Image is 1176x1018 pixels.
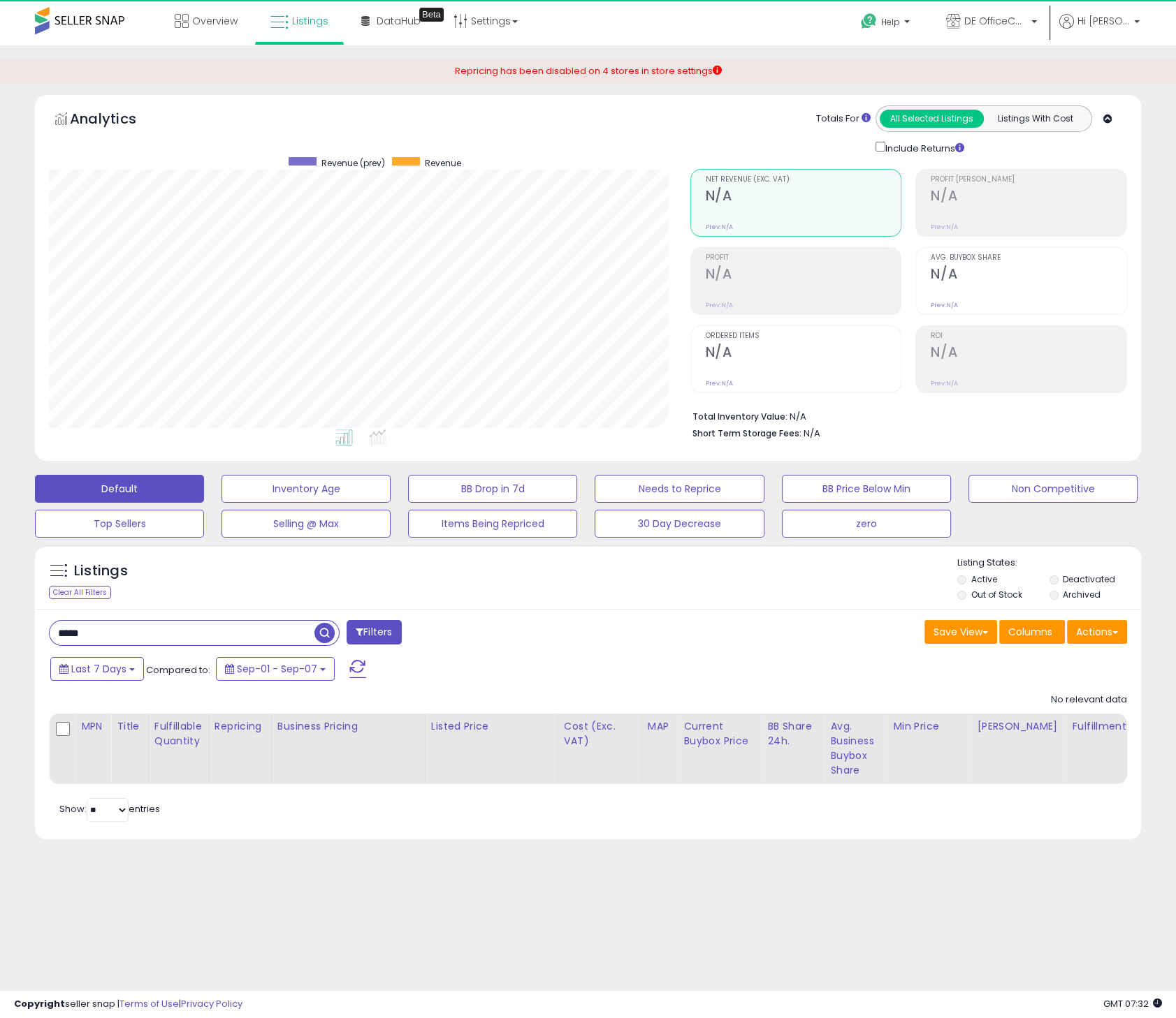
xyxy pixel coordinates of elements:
[425,157,461,169] span: Revenue
[237,662,317,676] span: Sep-01 - Sep-07
[49,586,111,599] div: Clear All Filters
[706,254,901,262] span: Profit
[850,2,924,45] a: Help
[222,510,391,538] button: Selling @ Max
[706,332,901,340] span: Ordered Items
[782,510,951,538] button: zero
[564,719,636,748] div: Cost (Exc. VAT)
[192,14,238,28] span: Overview
[648,719,672,734] div: MAP
[931,176,1126,184] span: Profit [PERSON_NAME]
[455,65,722,78] div: Repricing has been disabled on 4 stores in store settings
[931,332,1126,340] span: ROI
[804,427,820,440] span: N/A
[924,620,997,644] button: Save View
[35,510,204,538] button: Top Sellers
[880,110,984,128] button: All Selected Listings
[977,719,1060,734] div: [PERSON_NAME]
[816,112,871,126] div: Totals For
[1067,620,1127,644] button: Actions
[683,719,755,748] div: Current Buybox Price
[1051,693,1127,707] div: No relevant data
[971,589,1022,600] label: Out of Stock
[706,266,901,285] h2: N/A
[706,344,901,363] h2: N/A
[931,266,1126,285] h2: N/A
[971,573,996,585] label: Active
[931,344,1126,363] h2: N/A
[706,176,901,184] span: Net Revenue (Exc. VAT)
[35,475,204,503] button: Default
[377,14,421,28] span: DataHub
[1008,625,1052,639] span: Columns
[1063,573,1115,585] label: Deactivated
[931,254,1126,262] span: Avg. Buybox Share
[957,556,1141,570] p: Listing States:
[408,475,577,503] button: BB Drop in 7d
[881,16,900,28] span: Help
[968,475,1138,503] button: Non Competitive
[154,719,203,748] div: Fulfillable Quantity
[292,14,328,28] span: Listings
[865,139,980,156] div: Include Returns
[222,475,391,503] button: Inventory Age
[706,301,733,309] small: Prev: N/A
[431,719,552,734] div: Listed Price
[931,223,958,231] small: Prev: N/A
[146,663,210,677] span: Compared to:
[419,8,444,22] div: Tooltip anchor
[1063,589,1101,600] label: Archived
[117,719,142,734] div: Title
[74,561,128,581] h5: Listings
[767,719,818,748] div: BB Share 24h.
[931,301,958,309] small: Prev: N/A
[321,157,385,169] span: Revenue (prev)
[71,662,126,676] span: Last 7 Days
[964,14,1027,28] span: DE OfficeCom Solutions DE
[931,379,958,388] small: Prev: N/A
[1072,719,1128,734] div: Fulfillment
[347,620,401,644] button: Filters
[692,427,801,439] b: Short Term Storage Fees:
[692,411,787,422] b: Total Inventory Value:
[860,13,878,30] i: Get Help
[999,620,1065,644] button: Columns
[692,407,1117,424] li: N/A
[59,802,160,816] span: Show: entries
[50,657,144,681] button: Last 7 Days
[216,657,335,681] button: Sep-01 - Sep-07
[931,188,1126,207] h2: N/A
[408,510,577,538] button: Items Being Repriced
[706,379,733,388] small: Prev: N/A
[277,719,419,734] div: Business Pricing
[706,223,733,231] small: Prev: N/A
[215,719,266,734] div: Repricing
[81,719,105,734] div: MPN
[983,110,1087,128] button: Listings With Cost
[782,475,951,503] button: BB Price Below Min
[1077,14,1130,28] span: Hi [PERSON_NAME]
[70,109,164,132] h5: Analytics
[1059,14,1140,45] a: Hi [PERSON_NAME]
[830,719,881,778] div: Avg. Business Buybox Share
[595,510,764,538] button: 30 Day Decrease
[595,475,764,503] button: Needs to Reprice
[893,719,965,734] div: Min Price
[706,188,901,207] h2: N/A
